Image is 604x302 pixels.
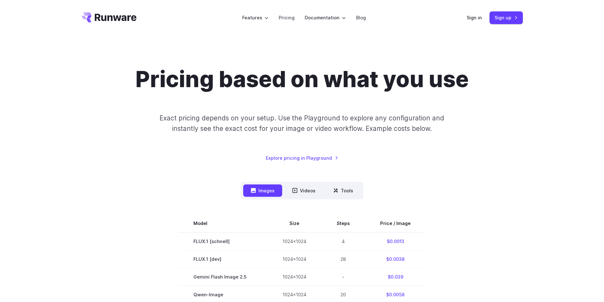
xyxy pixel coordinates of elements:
[365,215,426,232] th: Price / Image
[305,14,346,21] label: Documentation
[147,113,456,134] p: Exact pricing depends on your setup. Use the Playground to explore any configuration and instantl...
[178,232,267,250] td: FLUX.1 [schnell]
[356,14,366,21] a: Blog
[267,232,321,250] td: 1024x1024
[321,215,365,232] th: Steps
[365,250,426,268] td: $0.0038
[193,273,252,280] span: Gemini Flash Image 2.5
[242,14,269,21] label: Features
[326,184,361,197] button: Tools
[243,184,282,197] button: Images
[321,232,365,250] td: 4
[178,215,267,232] th: Model
[285,184,323,197] button: Videos
[365,232,426,250] td: $0.0013
[267,215,321,232] th: Size
[81,12,137,22] a: Go to /
[267,268,321,286] td: 1024x1024
[266,154,338,162] a: Explore pricing in Playground
[279,14,295,21] a: Pricing
[135,66,469,93] h1: Pricing based on what you use
[467,14,482,21] a: Sign in
[321,268,365,286] td: -
[365,268,426,286] td: $0.039
[321,250,365,268] td: 28
[178,250,267,268] td: FLUX.1 [dev]
[267,250,321,268] td: 1024x1024
[490,11,523,24] a: Sign up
